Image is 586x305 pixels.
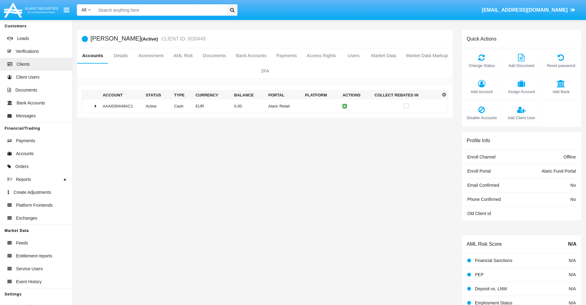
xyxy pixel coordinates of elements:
span: N/A [569,272,576,277]
span: Verifications [16,48,39,55]
span: Exchanges [16,215,37,221]
span: Create Adjustments [14,189,51,196]
span: Platform Frontends [16,202,53,209]
h6: Quick Actions [467,36,496,42]
span: Assign Account [505,89,538,95]
span: No [570,183,576,188]
span: Deposit vs. LNW [475,286,507,291]
span: Messages [16,113,36,119]
td: AAAI030449AC1 [100,100,143,113]
a: Users [341,48,366,63]
a: [EMAIL_ADDRESS][DOMAIN_NAME] [479,2,578,19]
span: Phone Confirmed [467,197,501,202]
th: Collect Rebates In [372,91,440,100]
a: Details [108,48,133,63]
span: [EMAIL_ADDRESS][DOMAIN_NAME] [482,7,568,13]
h6: AML Risk Score [467,241,502,247]
th: Portal [266,91,302,100]
span: Enroll Portal [467,169,491,174]
a: Assessment [134,48,169,63]
td: Alaric Retail [266,100,302,113]
span: Bank Accounts [17,100,45,106]
th: Status [143,91,172,100]
span: Email Confirmed [467,183,499,188]
div: (Active) [141,35,160,42]
span: N/A [569,286,576,291]
a: Payments [271,48,302,63]
span: Event History [16,279,42,285]
span: Leads [17,35,29,42]
th: Account [100,91,143,100]
th: Platform [303,91,340,100]
h6: Profile Info [467,138,490,143]
span: Disable Accounts [465,115,498,121]
span: Entitlement reports [16,253,52,259]
a: 2FA [77,64,453,78]
a: Accounts [77,48,108,63]
span: Old Client Id [467,211,491,216]
span: Add Client User [505,115,538,121]
span: Reports [16,176,31,183]
span: PEP [475,272,484,277]
span: N/A [568,240,576,248]
td: EUR [193,100,232,113]
a: Access Rights [302,48,341,63]
span: Payments [16,138,35,144]
span: Add Account [465,89,498,95]
span: Add Document [505,63,538,68]
a: Market Data Markup [401,48,453,63]
td: Cash [172,100,193,113]
span: All [82,7,86,12]
input: Search [95,4,225,16]
span: Accounts [16,151,34,157]
span: Alaric Fund Portal [542,169,576,174]
a: Bank Accounts [231,48,271,63]
small: CLIENT ID: I030449 [160,37,206,41]
span: Financial Sanctions [475,258,512,263]
span: Reset password [544,63,578,68]
span: Service Users [16,266,43,272]
h5: [PERSON_NAME] [90,35,205,42]
span: Add Bank [544,89,578,95]
td: 0.00 [232,100,266,113]
span: Offline [564,154,576,159]
a: All [77,7,95,13]
th: Actions [340,91,372,100]
span: Feeds [16,240,28,246]
th: Type [172,91,193,100]
span: Client Users [16,74,39,80]
th: Currency [193,91,232,100]
a: Market Data [366,48,401,63]
span: N/A [569,258,576,263]
span: Documents [15,87,37,93]
span: No [570,197,576,202]
a: AML Risk [168,48,198,63]
img: Logo image [3,1,59,19]
span: Enroll Channel [467,154,496,159]
td: Active [143,100,172,113]
span: Change Status [465,63,498,68]
th: Balance [232,91,266,100]
span: Orders [15,163,29,170]
span: Clients [17,61,30,68]
a: Documents [198,48,231,63]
